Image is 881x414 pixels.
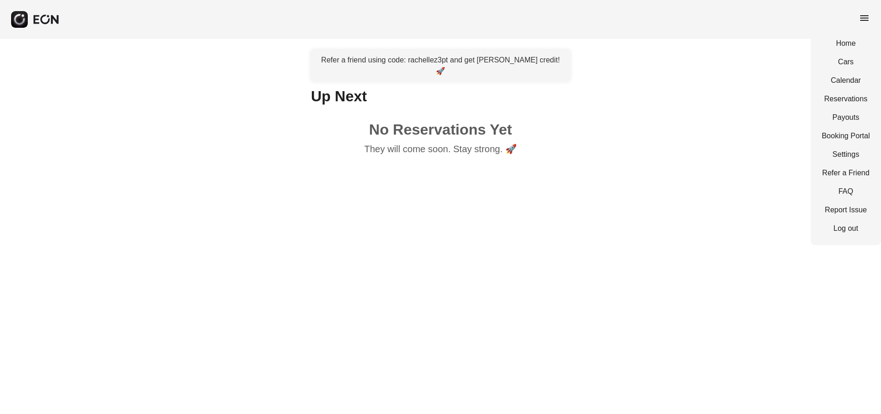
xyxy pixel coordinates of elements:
h1: No Reservations Yet [369,124,512,135]
span: menu [859,12,870,24]
a: Home [822,38,870,49]
a: Log out [822,223,870,234]
a: Cars [822,56,870,68]
a: FAQ [822,186,870,197]
a: Reservations [822,93,870,105]
a: Settings [822,149,870,160]
a: Payouts [822,112,870,123]
h1: Up Next [311,91,570,102]
a: Calendar [822,75,870,86]
p: They will come soon. Stay strong. 🚀 [364,142,517,155]
a: Refer a Friend [822,167,870,179]
a: Report Issue [822,204,870,216]
a: Refer a friend using code: rachellez3pt and get [PERSON_NAME] credit! 🚀 [311,50,570,81]
a: Booking Portal [822,130,870,142]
